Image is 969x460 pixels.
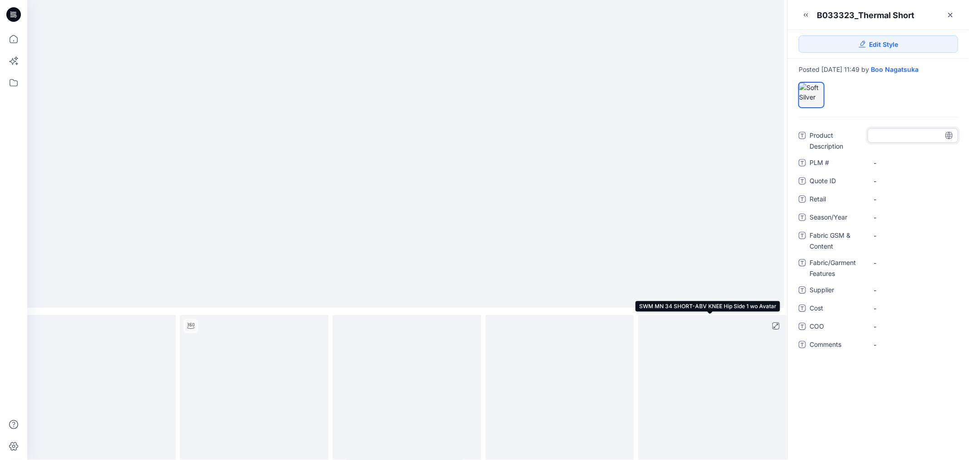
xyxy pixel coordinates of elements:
[769,319,783,333] button: full screen
[810,285,864,297] span: Supplier
[810,130,864,152] span: Product Description
[874,322,952,331] span: -
[870,40,899,49] span: Edit Style
[874,158,952,168] span: -
[943,8,958,22] a: Close Style Presentation
[874,176,952,186] span: -
[874,304,952,313] span: -
[874,340,952,350] span: -
[874,195,952,204] span: -
[810,194,864,206] span: Retail
[871,66,919,73] a: Boo Nagatsuka
[810,257,864,279] span: Fabric/Garment Features
[799,8,813,22] button: Minimize
[810,230,864,252] span: Fabric GSM & Content
[810,175,864,188] span: Quote ID
[810,321,864,334] span: COO
[874,258,952,268] span: -
[799,66,958,73] div: Posted [DATE] 11:49 by
[874,231,952,240] span: -
[817,10,914,21] div: B033323_Thermal Short
[874,285,952,295] span: -
[810,157,864,170] span: PLM #
[799,35,958,53] a: Edit Style
[799,82,824,108] div: Soft Silver
[874,213,952,222] span: -
[810,212,864,225] span: Season/Year
[810,303,864,315] span: Cost
[810,339,864,352] span: Comments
